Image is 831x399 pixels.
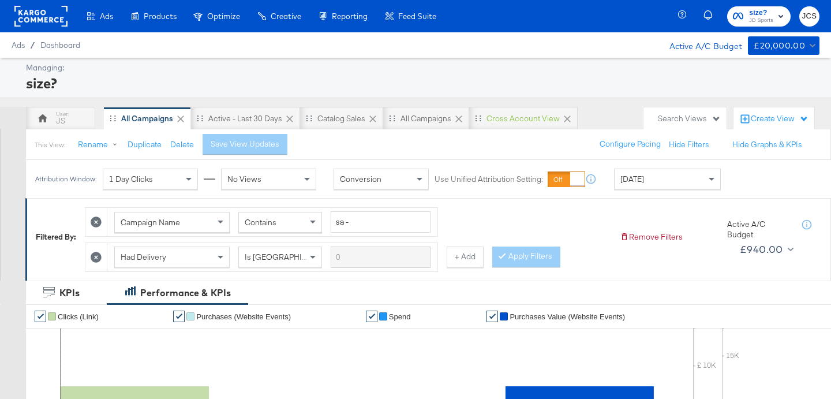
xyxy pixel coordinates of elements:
span: Products [144,12,177,21]
div: Drag to reorder tab [110,115,116,121]
div: This View: [35,140,65,150]
a: ✔ [173,311,185,322]
div: Cross Account View [486,113,560,124]
div: Active A/C Budget [657,36,742,54]
button: Hide Graphs & KPIs [732,139,802,150]
span: Campaign Name [121,217,180,228]
a: ✔ [486,311,498,322]
button: Configure Pacing [592,134,669,155]
div: KPIs [59,286,80,300]
span: Spend [389,312,411,321]
span: / [25,40,40,50]
span: Optimize [207,12,240,21]
div: Drag to reorder tab [306,115,312,121]
span: Had Delivery [121,252,166,262]
div: Active - Last 30 Days [208,113,282,124]
button: Duplicate [128,139,162,150]
span: Reporting [332,12,368,21]
span: [DATE] [620,174,644,184]
span: No Views [227,174,261,184]
span: Purchases (Website Events) [196,312,291,321]
button: JCS [799,6,819,27]
button: size?JD Sports [727,6,791,27]
span: JCS [804,10,815,23]
div: Drag to reorder tab [389,115,395,121]
button: £940.00 [735,240,796,259]
button: + Add [447,247,484,267]
button: £20,000.00 [748,36,819,55]
div: Active A/C Budget [727,219,791,240]
button: Rename [70,135,130,155]
div: All Campaigns [400,113,451,124]
div: Attribution Window: [35,175,97,183]
div: All Campaigns [121,113,173,124]
span: Is [GEOGRAPHIC_DATA] [245,252,333,262]
div: size? [26,73,817,93]
button: Hide Filters [669,139,709,150]
label: Use Unified Attribution Setting: [435,174,543,185]
div: Filtered By: [36,232,76,243]
span: size? [749,7,773,19]
a: ✔ [366,311,377,322]
span: Ads [12,40,25,50]
div: JS [56,115,65,126]
span: 1 Day Clicks [109,174,153,184]
span: Conversion [340,174,381,184]
div: Create View [751,113,808,125]
span: Ads [100,12,113,21]
span: Creative [271,12,301,21]
input: Enter a search term [331,211,431,233]
div: Performance & KPIs [140,286,231,300]
div: Search Views [658,113,721,124]
div: Drag to reorder tab [475,115,481,121]
div: £20,000.00 [754,39,805,53]
button: Delete [170,139,194,150]
div: Drag to reorder tab [197,115,203,121]
a: Dashboard [40,40,80,50]
input: Enter a search term [331,247,431,268]
span: JD Sports [749,16,773,25]
div: Catalog Sales [317,113,365,124]
button: Remove Filters [620,232,683,243]
span: Clicks (Link) [58,312,99,321]
span: Contains [245,217,276,228]
span: Purchases Value (Website Events) [510,312,625,321]
span: Feed Suite [398,12,436,21]
a: ✔ [35,311,46,322]
div: Managing: [26,62,817,73]
div: £940.00 [740,241,783,258]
